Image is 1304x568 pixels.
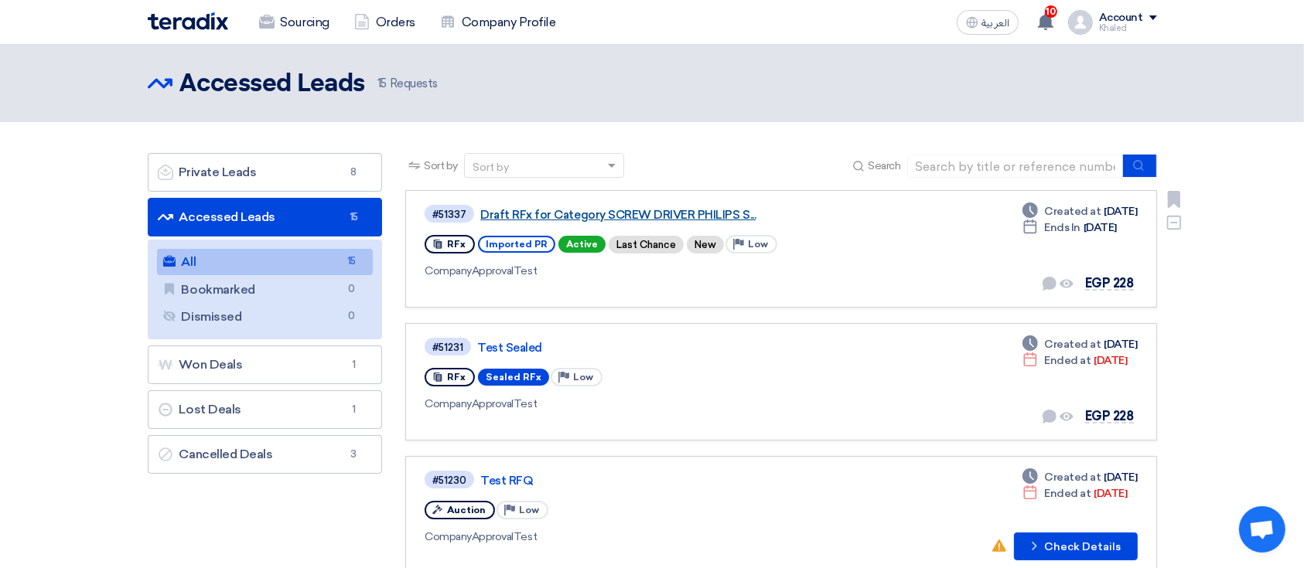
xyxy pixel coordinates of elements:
div: ApprovalTest [425,396,867,412]
a: Test RFQ [480,474,867,488]
div: ApprovalTest [425,529,870,545]
a: Sourcing [247,5,342,39]
a: All [157,249,374,275]
span: RFx [447,372,466,383]
span: Requests [377,75,438,93]
div: [DATE] [1022,219,1117,236]
div: Open chat [1239,506,1285,553]
span: 15 [344,209,363,225]
span: 1 [344,402,363,417]
span: Ended at [1044,485,1091,502]
div: Account [1099,12,1143,25]
span: Active [558,236,606,253]
h2: Accessed Leads [180,69,365,100]
span: Company [425,530,472,543]
span: 15 [342,253,360,270]
span: Low [573,372,593,383]
span: 1 [344,357,363,372]
span: 0 [342,308,360,325]
a: Draft RFx for Category SCREW DRIVER PHILIPS S... [480,208,867,222]
div: [DATE] [1022,203,1137,219]
span: EGP 228 [1085,276,1134,291]
span: Imported PR [478,236,555,253]
a: Lost Deals1 [148,390,383,429]
div: #51230 [432,475,466,485]
span: Sealed RFx [478,369,549,386]
button: العربية [957,10,1019,35]
span: 15 [377,77,387,90]
a: Company Profile [428,5,568,39]
span: Created at [1044,203,1101,219]
button: Check Details [1014,532,1138,560]
div: [DATE] [1022,352,1127,369]
span: Search [868,158,900,174]
div: #51231 [432,342,463,352]
div: New [687,236,724,253]
span: العربية [981,18,1009,29]
span: 8 [344,165,363,180]
div: Sort by [473,159,509,175]
span: Company [425,397,472,410]
span: Ended at [1044,352,1091,369]
span: Created at [1044,336,1101,352]
a: Orders [342,5,428,39]
a: Dismissed [157,304,374,330]
a: Private Leads8 [148,153,383,192]
span: Sort by [424,158,458,174]
img: Teradix logo [148,12,228,30]
a: Cancelled Deals3 [148,435,383,474]
span: Auction [447,505,486,515]
span: 0 [342,281,360,298]
div: [DATE] [1022,469,1137,485]
span: RFx [447,239,466,250]
a: Accessed Leads15 [148,198,383,236]
span: 3 [344,447,363,462]
div: ApprovalTest [425,263,870,279]
span: 10 [1045,5,1057,18]
a: Bookmarked [157,277,374,303]
span: Company [425,264,472,277]
span: Low [748,239,768,250]
span: Low [519,505,539,515]
a: Test Sealed [477,341,864,355]
div: Khaled [1099,24,1157,32]
div: [DATE] [1022,336,1137,352]
span: EGP 228 [1085,409,1134,423]
div: #51337 [432,209,466,219]
div: Last Chance [609,236,684,253]
img: profile_test.png [1068,10,1093,35]
span: Created at [1044,469,1101,485]
span: [DATE] [1041,485,1127,502]
span: Ends In [1044,219,1080,236]
input: Search by title or reference number [907,155,1124,178]
a: Won Deals1 [148,345,383,384]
